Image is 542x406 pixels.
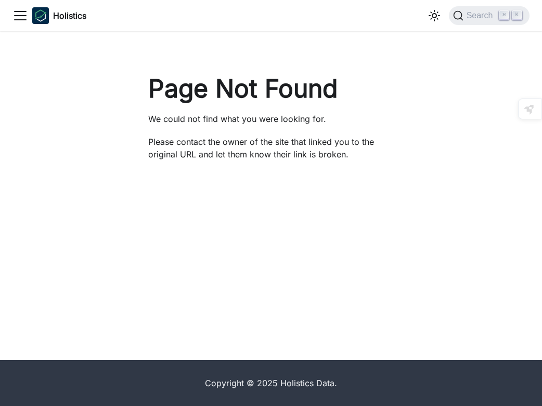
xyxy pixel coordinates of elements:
p: Please contact the owner of the site that linked you to the original URL and let them know their ... [148,136,394,161]
a: HolisticsHolistics [32,7,86,24]
img: Holistics [32,7,49,24]
b: Holistics [53,9,86,22]
h1: Page Not Found [148,73,394,104]
button: Search (Command+K) [449,6,530,25]
div: Copyright © 2025 Holistics Data. [37,377,505,389]
button: Switch between dark and light mode (currently light mode) [426,7,443,24]
span: Search [463,11,499,20]
button: Toggle navigation bar [12,8,28,23]
kbd: K [512,10,522,20]
kbd: ⌘ [499,10,509,20]
p: We could not find what you were looking for. [148,113,394,125]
